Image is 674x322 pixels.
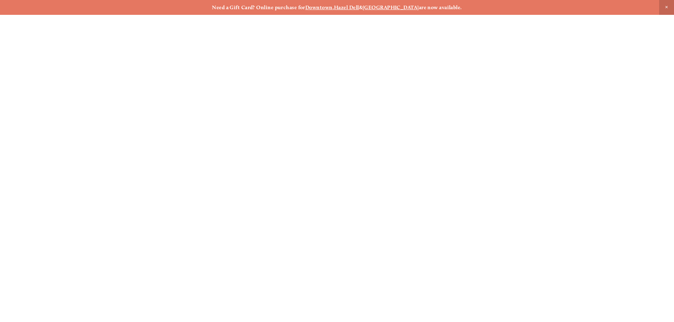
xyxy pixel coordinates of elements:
[363,4,419,11] a: [GEOGRAPHIC_DATA]
[419,4,462,11] strong: are now available.
[359,4,363,11] strong: &
[212,4,305,11] strong: Need a Gift Card? Online purchase for
[305,4,333,11] a: Downtown
[334,4,359,11] a: Hazel Dell
[333,4,334,11] strong: ,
